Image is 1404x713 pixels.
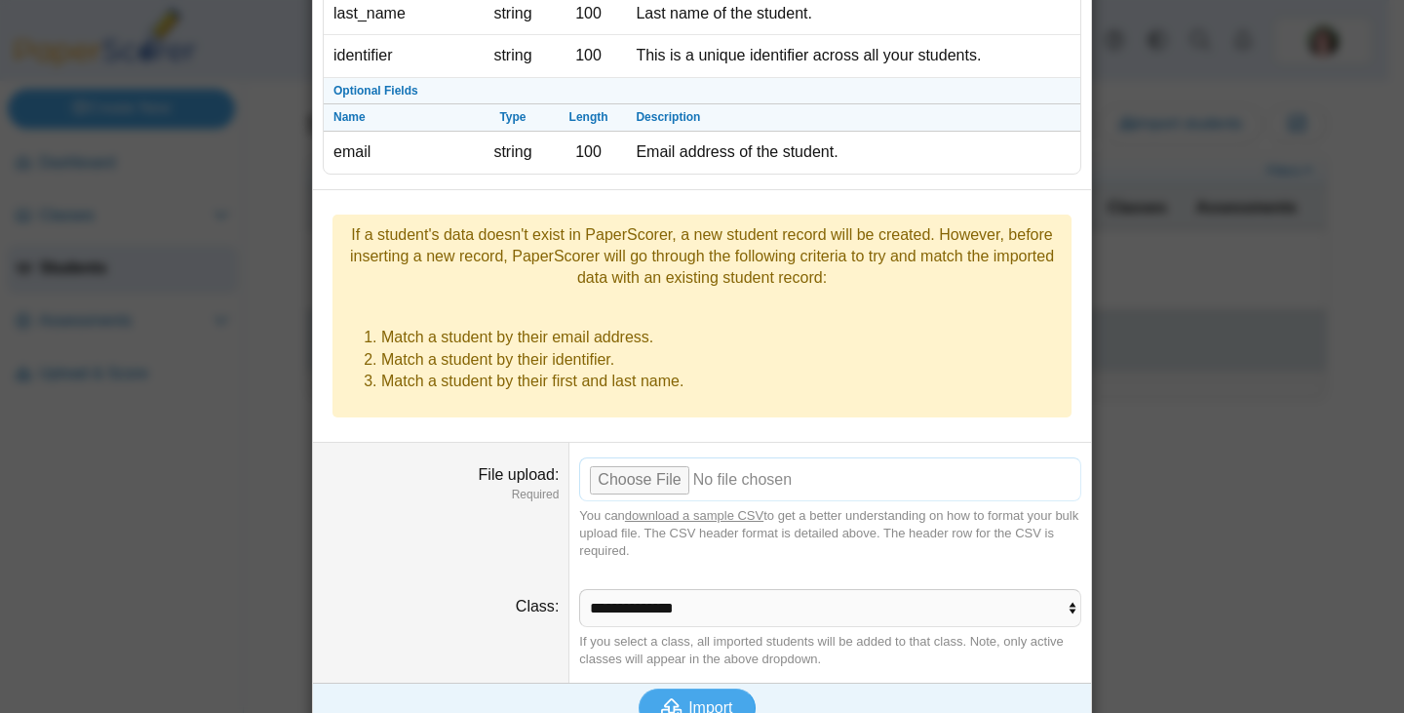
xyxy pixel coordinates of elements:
td: 100 [551,132,627,173]
td: Email address of the student. [626,132,1080,173]
th: Type [475,104,551,132]
div: If you select a class, all imported students will be added to that class. Note, only active class... [579,633,1081,668]
dfn: Required [323,487,559,503]
div: You can to get a better understanding on how to format your bulk upload file. The CSV header form... [579,507,1081,561]
th: Length [551,104,627,132]
li: Match a student by their email address. [381,327,1062,348]
th: Description [626,104,1080,132]
th: Name [324,104,475,132]
label: Class [516,598,559,614]
td: string [475,35,551,77]
td: This is a unique identifier across all your students. [626,35,1080,77]
li: Match a student by their first and last name. [381,371,1062,392]
td: email [324,132,475,173]
td: string [475,132,551,173]
th: Optional Fields [324,78,1080,105]
td: 100 [551,35,627,77]
li: Match a student by their identifier. [381,349,1062,371]
label: File upload [479,466,560,483]
a: download a sample CSV [625,508,763,523]
td: identifier [324,35,475,77]
div: If a student's data doesn't exist in PaperScorer, a new student record will be created. However, ... [342,224,1062,290]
